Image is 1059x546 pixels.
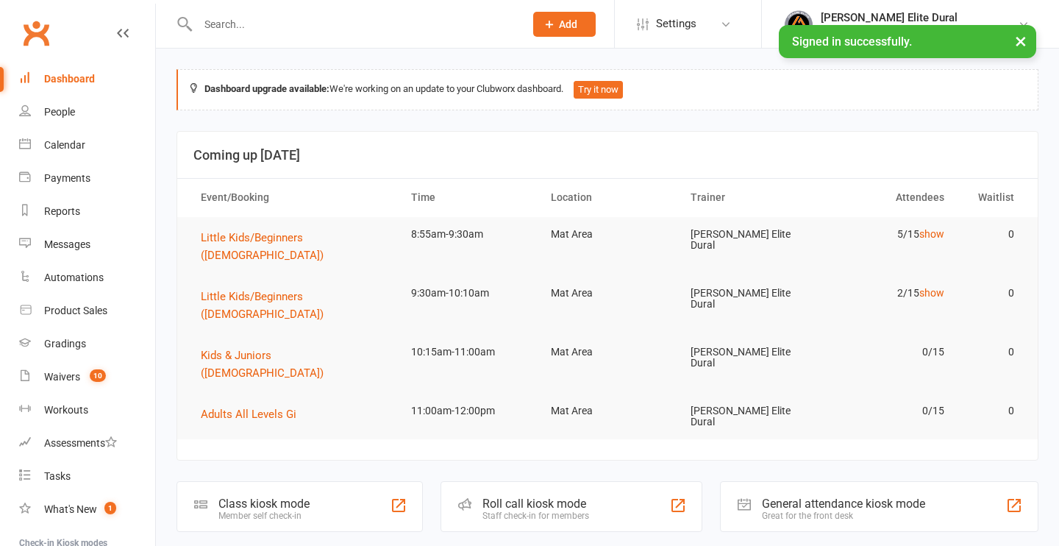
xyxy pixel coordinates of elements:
div: We're working on an update to your Clubworx dashboard. [176,69,1038,110]
div: General attendance kiosk mode [762,497,925,511]
div: Messages [44,238,90,250]
div: Staff check-in for members [482,511,589,521]
td: 0 [958,276,1027,311]
td: 9:30am-10:10am [398,276,538,311]
td: [PERSON_NAME] Elite Dural [677,217,817,263]
th: Location [538,179,677,216]
a: Reports [19,195,155,228]
div: [PERSON_NAME] Elite Dural [821,11,1018,24]
td: 0 [958,217,1027,252]
td: 0 [958,335,1027,369]
td: 5/15 [817,217,957,252]
td: Mat Area [538,276,677,311]
h3: Coming up [DATE] [193,148,1021,163]
a: Calendar [19,129,155,162]
a: Waivers 10 [19,361,155,394]
div: Assessments [44,437,117,449]
span: Kids & Juniors ([DEMOGRAPHIC_DATA]) [201,349,324,380]
a: People [19,96,155,129]
div: Class kiosk mode [218,497,310,511]
a: Automations [19,261,155,294]
div: Product Sales [44,305,107,316]
td: Mat Area [538,394,677,428]
button: Little Kids/Beginners ([DEMOGRAPHIC_DATA]) [201,229,385,264]
div: Great for the front desk [762,511,925,521]
a: Gradings [19,327,155,361]
td: 10:15am-11:00am [398,335,538,369]
a: What's New1 [19,493,155,526]
a: Messages [19,228,155,261]
span: Adults All Levels Gi [201,408,296,421]
div: Member self check-in [218,511,310,521]
div: Payments [44,172,90,184]
a: show [919,228,944,240]
td: 0 [958,394,1027,428]
th: Waitlist [958,179,1027,216]
span: Settings [656,7,696,40]
div: Calendar [44,139,85,151]
button: × [1008,25,1034,57]
a: Tasks [19,460,155,493]
div: Dashboard [44,73,95,85]
td: [PERSON_NAME] Elite Dural [677,335,817,381]
div: Waivers [44,371,80,383]
td: Mat Area [538,217,677,252]
div: Roll call kiosk mode [482,497,589,511]
th: Attendees [817,179,957,216]
div: Tasks [44,470,71,482]
span: 10 [90,369,106,382]
div: What's New [44,503,97,515]
strong: Dashboard upgrade available: [204,83,329,94]
a: Dashboard [19,63,155,96]
span: Little Kids/Beginners ([DEMOGRAPHIC_DATA]) [201,231,324,262]
td: 2/15 [817,276,957,311]
a: Workouts [19,394,155,427]
div: Automations [44,272,104,283]
th: Event/Booking [188,179,398,216]
div: [PERSON_NAME] Elite Jiu [PERSON_NAME] [821,24,1018,38]
td: [PERSON_NAME] Elite Dural [677,276,817,322]
span: Add [559,18,577,30]
button: Kids & Juniors ([DEMOGRAPHIC_DATA]) [201,347,385,382]
button: Try it now [574,81,623,99]
td: 0/15 [817,394,957,428]
a: Assessments [19,427,155,460]
div: Reports [44,205,80,217]
button: Little Kids/Beginners ([DEMOGRAPHIC_DATA]) [201,288,385,323]
span: 1 [104,502,116,514]
input: Search... [193,14,514,35]
td: Mat Area [538,335,677,369]
td: 11:00am-12:00pm [398,394,538,428]
td: [PERSON_NAME] Elite Dural [677,394,817,440]
a: Product Sales [19,294,155,327]
div: People [44,106,75,118]
img: thumb_image1702864552.png [784,10,813,39]
a: Clubworx [18,15,54,52]
a: Payments [19,162,155,195]
button: Add [533,12,596,37]
td: 0/15 [817,335,957,369]
th: Trainer [677,179,817,216]
th: Time [398,179,538,216]
div: Workouts [44,404,88,416]
span: Little Kids/Beginners ([DEMOGRAPHIC_DATA]) [201,290,324,321]
td: 8:55am-9:30am [398,217,538,252]
span: Signed in successfully. [792,35,912,49]
div: Gradings [44,338,86,350]
a: show [919,287,944,299]
button: Adults All Levels Gi [201,405,307,423]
